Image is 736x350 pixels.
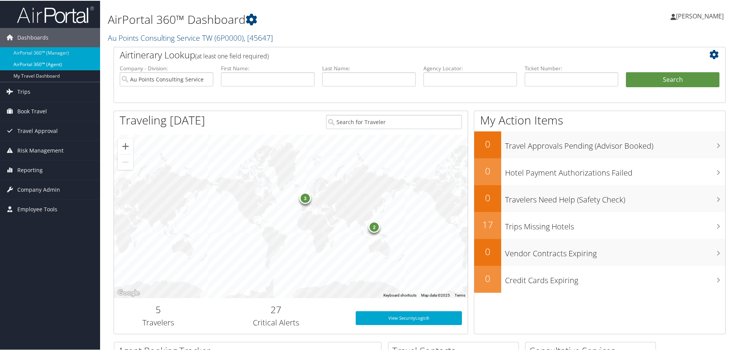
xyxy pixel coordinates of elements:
a: [PERSON_NAME] [671,4,731,27]
a: 0Vendor Contracts Expiring [474,238,725,265]
h2: 5 [120,302,197,315]
button: Zoom out [118,154,133,169]
h3: Travel Approvals Pending (Advisor Booked) [505,136,725,151]
h2: 0 [474,164,501,177]
h3: Credit Cards Expiring [505,270,725,285]
span: ( 6P0000 ) [214,32,244,42]
div: 3 [299,192,311,203]
h2: 0 [474,244,501,257]
a: 0Travel Approvals Pending (Advisor Booked) [474,131,725,158]
h1: Traveling [DATE] [120,111,205,128]
h2: 0 [474,191,501,204]
label: First Name: [221,64,314,71]
label: Company - Division: [120,64,213,71]
span: , [ 45647 ] [244,32,273,42]
span: Reporting [17,160,43,179]
a: Terms (opens in new tab) [455,292,465,297]
a: View SecurityLogic® [356,310,462,324]
h3: Critical Alerts [208,317,344,327]
input: Search for Traveler [326,114,462,128]
h3: Hotel Payment Authorizations Failed [505,163,725,177]
span: (at least one field required) [195,51,269,60]
label: Last Name: [322,64,416,71]
a: 0Hotel Payment Authorizations Failed [474,158,725,184]
h1: AirPortal 360™ Dashboard [108,11,524,27]
h2: Airtinerary Lookup [120,48,669,61]
label: Ticket Number: [525,64,618,71]
span: Company Admin [17,179,60,199]
img: Google [116,287,141,297]
button: Keyboard shortcuts [383,292,417,297]
span: Trips [17,81,30,101]
h2: 17 [474,217,501,231]
img: airportal-logo.png [17,5,94,23]
a: Au Points Consulting Service TW [108,32,273,42]
span: Employee Tools [17,199,57,218]
span: [PERSON_NAME] [676,11,724,20]
button: Zoom in [118,138,133,153]
span: Map data ©2025 [421,292,450,297]
h2: 27 [208,302,344,315]
a: 17Trips Missing Hotels [474,211,725,238]
span: Dashboards [17,27,49,46]
span: Book Travel [17,101,47,120]
a: 0Travelers Need Help (Safety Check) [474,184,725,211]
label: Agency Locator: [423,64,517,71]
a: Open this area in Google Maps (opens a new window) [116,287,141,297]
h1: My Action Items [474,111,725,128]
span: Risk Management [17,140,64,159]
h2: 0 [474,137,501,150]
h3: Vendor Contracts Expiring [505,244,725,258]
button: Search [626,71,719,87]
a: 0Credit Cards Expiring [474,265,725,292]
h2: 0 [474,271,501,284]
h3: Trips Missing Hotels [505,217,725,231]
span: Travel Approval [17,121,58,140]
h3: Travelers Need Help (Safety Check) [505,190,725,204]
h3: Travelers [120,317,197,327]
div: 2 [368,221,380,232]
